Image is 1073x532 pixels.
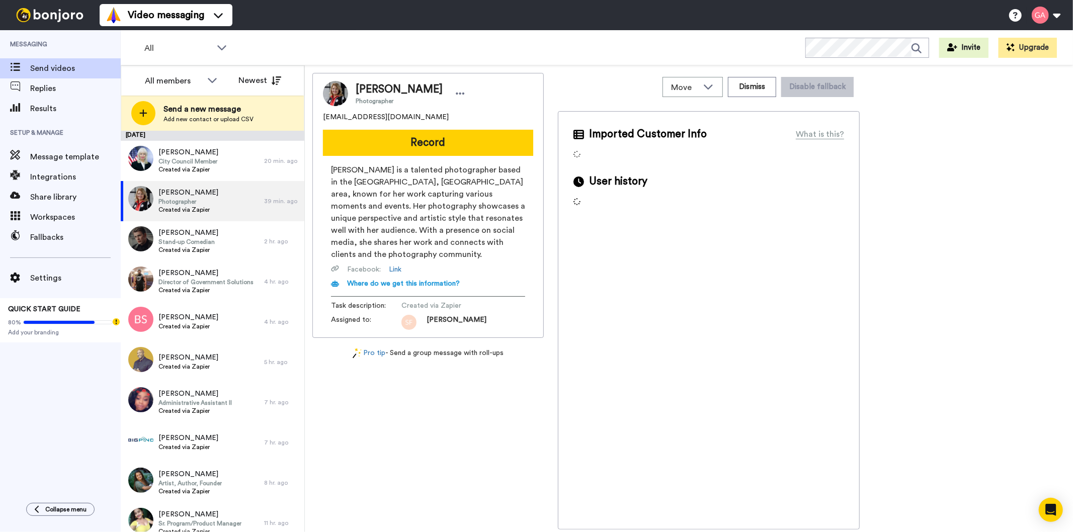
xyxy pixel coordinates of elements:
div: 7 hr. ago [264,438,299,447]
span: Created via Zapier [158,206,218,214]
button: Invite [939,38,988,58]
div: Open Intercom Messenger [1039,498,1063,522]
span: [PERSON_NAME] [158,188,218,198]
span: Photographer [158,198,218,206]
span: Created via Zapier [158,487,222,495]
div: [DATE] [121,131,304,141]
img: a32665ef-0bfe-49a2-a136-e77037e03c0c.jpg [128,387,153,412]
div: 4 hr. ago [264,278,299,286]
span: Move [671,81,698,94]
img: b877d763-a045-44be-a533-2e040b58af48.jpg [128,226,153,251]
button: Newest [231,70,289,91]
img: magic-wand.svg [353,348,362,359]
img: 94f4c705-28c3-4241-ba6e-fda2d5853554.jpg [128,186,153,211]
span: [PERSON_NAME] [158,433,218,443]
div: What is this? [796,128,844,140]
span: Workspaces [30,211,121,223]
span: [PERSON_NAME] [158,469,222,479]
span: Created via Zapier [158,443,218,451]
span: Fallbacks [30,231,121,243]
span: Results [30,103,121,115]
img: 3907d990-606d-442a-9873-929a7c75f6dc.jpg [128,267,153,292]
span: Created via Zapier [158,322,218,330]
span: QUICK START GUIDE [8,306,80,313]
span: Facebook : [347,264,381,275]
img: d6f99164-4cba-4c88-bb54-ccf59e123362.jpg [128,427,153,453]
a: Pro tip [353,348,386,359]
span: Created via Zapier [158,286,254,294]
span: City Council Member [158,157,218,165]
div: 11 hr. ago [264,519,299,527]
div: - Send a group message with roll-ups [312,348,544,359]
span: Replies [30,82,121,95]
img: e20bd2e7-15c7-41f2-a2d4-303b5f92e0be.jpg [128,347,153,372]
a: Link [389,264,401,275]
span: [PERSON_NAME] [427,315,486,330]
span: Add your branding [8,328,113,336]
span: [PERSON_NAME] is a talented photographer based in the [GEOGRAPHIC_DATA], [GEOGRAPHIC_DATA] area, ... [331,164,525,260]
span: All [144,42,212,54]
span: Send videos [30,62,121,74]
span: Artist, Author, Founder [158,479,222,487]
img: bs.png [128,307,153,332]
span: Settings [30,272,121,284]
img: vm-color.svg [106,7,122,23]
span: [PERSON_NAME] [158,352,218,363]
span: Created via Zapier [158,407,232,415]
span: 80% [8,318,21,326]
button: Upgrade [999,38,1057,58]
span: [PERSON_NAME] [158,268,254,278]
span: Administrative Assistant II [158,399,232,407]
span: Director of Government Solutions [158,278,254,286]
img: 9aa9a96f-ec66-40d9-ac27-f7e4b78008c0.jpg [128,468,153,493]
span: [PERSON_NAME] [158,147,218,157]
div: All members [145,75,202,87]
div: 8 hr. ago [264,479,299,487]
span: Where do we get this information? [347,280,460,287]
span: Task description : [331,301,401,311]
span: Assigned to: [331,315,401,330]
span: [EMAIL_ADDRESS][DOMAIN_NAME] [323,112,449,122]
span: Stand-up Comedian [158,238,218,246]
span: [PERSON_NAME] [158,389,232,399]
div: 20 min. ago [264,157,299,165]
span: Collapse menu [45,505,87,513]
span: [PERSON_NAME] [158,509,241,519]
div: 5 hr. ago [264,358,299,366]
span: Integrations [30,171,121,183]
button: Dismiss [728,77,776,97]
span: Send a new message [163,103,254,115]
span: Created via Zapier [158,363,218,371]
span: Add new contact or upload CSV [163,115,254,123]
span: Message template [30,151,121,163]
span: [PERSON_NAME] [158,228,218,238]
button: Disable fallback [781,77,854,97]
div: 39 min. ago [264,197,299,205]
span: [PERSON_NAME] [158,312,218,322]
span: [PERSON_NAME] [356,82,443,97]
span: Video messaging [128,8,204,22]
span: Photographer [356,97,443,105]
span: Sr. Program/Product Manager [158,519,241,527]
span: Imported Customer Info [589,127,707,142]
span: Share library [30,191,121,203]
span: User history [589,174,647,189]
div: 2 hr. ago [264,237,299,245]
div: 7 hr. ago [264,398,299,406]
span: Created via Zapier [158,246,218,254]
img: bj-logo-header-white.svg [12,8,88,22]
img: Image of Kim Higgins [323,81,348,106]
div: Tooltip anchor [112,317,121,326]
span: Created via Zapier [401,301,497,311]
div: 4 hr. ago [264,318,299,326]
button: Collapse menu [26,503,95,516]
img: 1e252e3d-ba95-47fd-a903-8e74608a9eaf.jpg [128,146,153,171]
button: Record [323,130,533,156]
img: sf.png [401,315,417,330]
span: Created via Zapier [158,165,218,173]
